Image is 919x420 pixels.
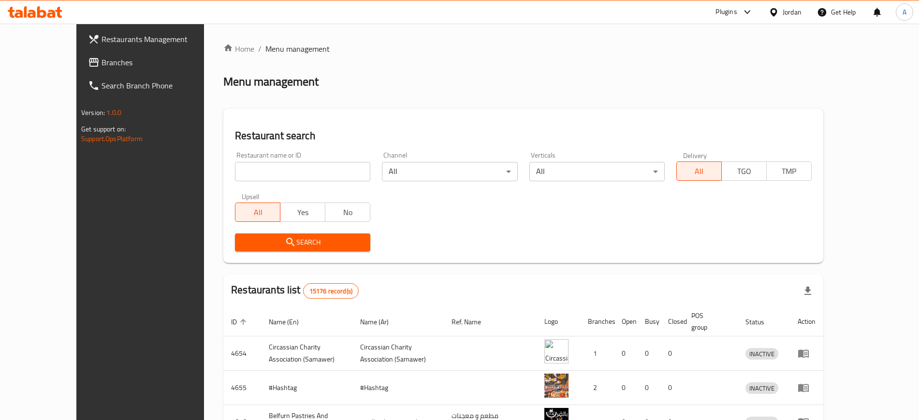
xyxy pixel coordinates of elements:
th: Open [614,307,637,336]
td: 0 [637,371,660,405]
td: ​Circassian ​Charity ​Association​ (Samawer) [261,336,352,371]
span: Yes [284,205,321,219]
span: All [681,164,718,178]
li: / [258,43,262,55]
a: Support.OpsPlatform [81,132,143,145]
button: Yes [280,203,325,222]
a: Search Branch Phone [80,74,230,97]
nav: breadcrumb [223,43,823,55]
div: Export file [796,279,819,303]
td: 0 [660,371,684,405]
span: Search Branch Phone [102,80,222,91]
span: Name (Ar) [360,316,401,328]
th: Action [790,307,823,336]
span: Restaurants Management [102,33,222,45]
span: Search [243,236,363,248]
span: Version: [81,106,105,119]
div: Menu [798,348,816,359]
span: Branches [102,57,222,68]
input: Search for restaurant name or ID.. [235,162,370,181]
a: Restaurants Management [80,28,230,51]
span: 15176 record(s) [304,287,358,296]
td: 2 [580,371,614,405]
span: 1.0.0 [106,106,121,119]
span: ID [231,316,249,328]
span: No [329,205,366,219]
td: 0 [614,371,637,405]
span: POS group [691,310,726,333]
div: Menu [798,382,816,393]
td: 0 [660,336,684,371]
td: #Hashtag [352,371,444,405]
button: All [235,203,280,222]
td: 4654 [223,336,261,371]
h2: Restaurants list [231,283,359,299]
td: 0 [614,336,637,371]
span: Name (En) [269,316,311,328]
th: Logo [537,307,580,336]
th: Busy [637,307,660,336]
img: #Hashtag [544,374,569,398]
span: All [239,205,277,219]
button: All [676,161,722,181]
label: Upsell [242,193,260,200]
td: 0 [637,336,660,371]
span: INACTIVE [745,383,778,394]
button: No [325,203,370,222]
h2: Restaurant search [235,129,812,143]
th: Branches [580,307,614,336]
td: 4655 [223,371,261,405]
div: INACTIVE [745,348,778,360]
span: A [903,7,906,17]
td: 1 [580,336,614,371]
td: #Hashtag [261,371,352,405]
a: Home [223,43,254,55]
span: TGO [726,164,763,178]
div: Total records count [303,283,359,299]
button: Search [235,233,370,251]
span: Status [745,316,777,328]
th: Closed [660,307,684,336]
div: Jordan [783,7,802,17]
div: All [529,162,665,181]
span: Get support on: [81,123,126,135]
div: All [382,162,517,181]
img: ​Circassian ​Charity ​Association​ (Samawer) [544,339,569,363]
span: INACTIVE [745,348,778,360]
span: TMP [771,164,808,178]
td: ​Circassian ​Charity ​Association​ (Samawer) [352,336,444,371]
a: Branches [80,51,230,74]
div: Plugins [715,6,737,18]
button: TGO [721,161,767,181]
h2: Menu management [223,74,319,89]
button: TMP [766,161,812,181]
span: Menu management [265,43,330,55]
span: Ref. Name [452,316,494,328]
label: Delivery [683,152,707,159]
